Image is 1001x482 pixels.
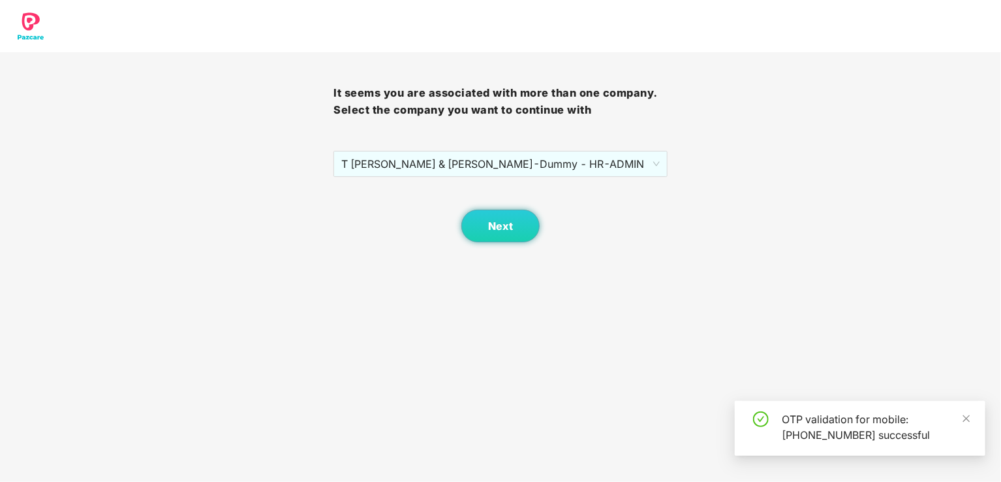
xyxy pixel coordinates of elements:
button: Next [461,210,540,242]
h3: It seems you are associated with more than one company. Select the company you want to continue with [333,85,667,118]
div: OTP validation for mobile: [PHONE_NUMBER] successful [782,411,970,443]
span: check-circle [753,411,769,427]
span: Next [488,220,513,233]
span: close [962,414,971,423]
span: T [PERSON_NAME] & [PERSON_NAME] - Dummy - HR - ADMIN [341,152,659,176]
